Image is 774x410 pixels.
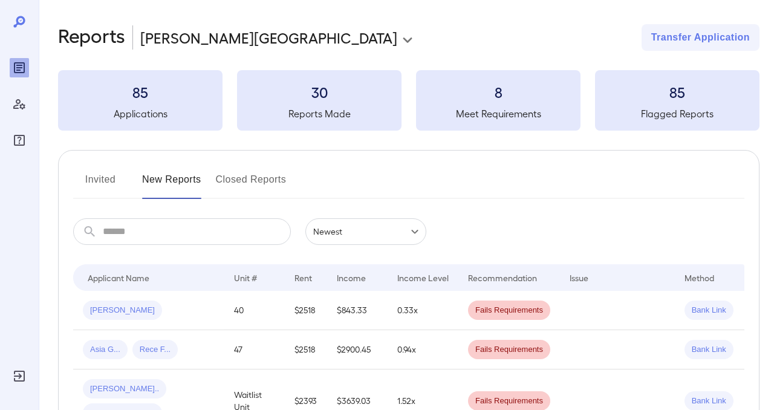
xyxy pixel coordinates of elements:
button: Transfer Application [642,24,759,51]
div: Newest [305,218,426,245]
td: 0.33x [388,291,458,330]
div: Manage Users [10,94,29,114]
div: Log Out [10,366,29,386]
span: Bank Link [685,395,733,407]
h2: Reports [58,24,125,51]
span: Fails Requirements [468,395,550,407]
div: Method [685,270,714,285]
button: New Reports [142,170,201,199]
button: Closed Reports [216,170,287,199]
td: $2518 [285,291,327,330]
div: Reports [10,58,29,77]
button: Invited [73,170,128,199]
td: $2900.45 [327,330,388,369]
p: [PERSON_NAME][GEOGRAPHIC_DATA] [140,28,397,47]
h5: Flagged Reports [595,106,759,121]
div: Rent [294,270,314,285]
h5: Applications [58,106,223,121]
div: Income Level [397,270,449,285]
span: Fails Requirements [468,344,550,356]
span: Bank Link [685,305,733,316]
h3: 85 [595,82,759,102]
td: 47 [224,330,285,369]
span: Asia G... [83,344,128,356]
div: Unit # [234,270,257,285]
h5: Meet Requirements [416,106,580,121]
td: $843.33 [327,291,388,330]
h3: 8 [416,82,580,102]
td: 40 [224,291,285,330]
td: $2518 [285,330,327,369]
td: 0.94x [388,330,458,369]
h3: 30 [237,82,402,102]
summary: 85Applications30Reports Made8Meet Requirements85Flagged Reports [58,70,759,131]
div: Recommendation [468,270,537,285]
span: Fails Requirements [468,305,550,316]
div: FAQ [10,131,29,150]
div: Issue [570,270,589,285]
h3: 85 [58,82,223,102]
span: [PERSON_NAME].. [83,383,166,395]
span: Bank Link [685,344,733,356]
div: Applicant Name [88,270,149,285]
h5: Reports Made [237,106,402,121]
span: Rece F... [132,344,178,356]
div: Income [337,270,366,285]
span: [PERSON_NAME] [83,305,162,316]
